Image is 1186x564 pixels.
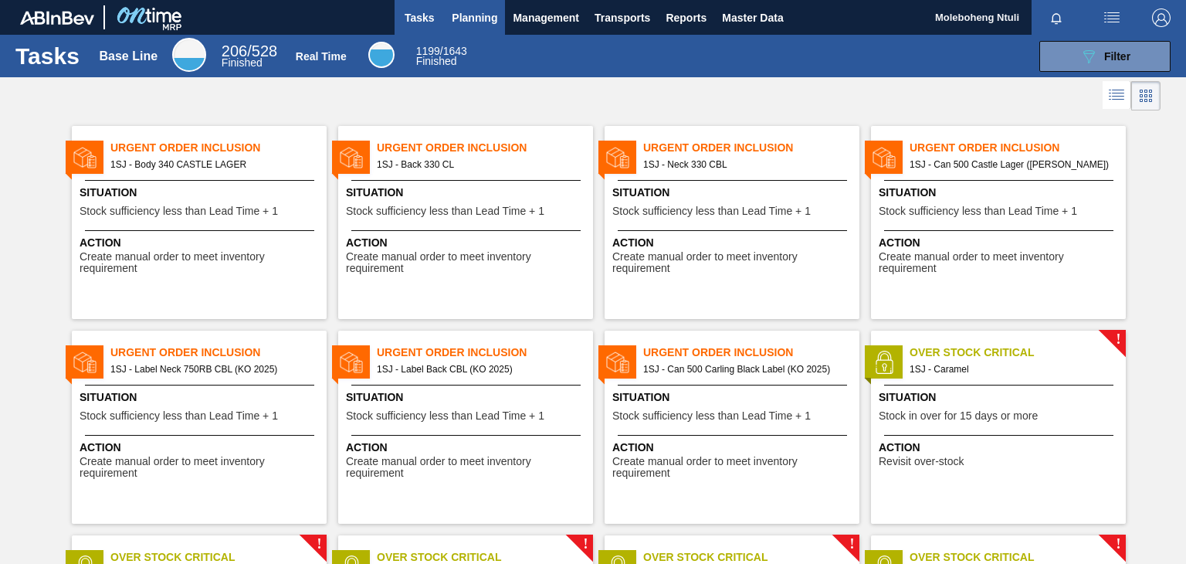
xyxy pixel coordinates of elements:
[416,45,467,57] span: / 1643
[606,351,629,374] img: status
[172,38,206,72] div: Base Line
[595,8,650,27] span: Transports
[80,185,323,201] span: Situation
[416,45,440,57] span: 1199
[1039,41,1171,72] button: Filter
[80,235,323,251] span: Action
[879,410,1038,422] span: Stock in over for 15 days or more
[1116,334,1120,345] span: !
[722,8,783,27] span: Master Data
[222,42,247,59] span: 206
[110,345,327,361] span: Urgent Order Inclusion
[879,440,1122,456] span: Action
[879,389,1122,406] span: Situation
[612,456,856,480] span: Create manual order to meet inventory requirement
[910,345,1126,361] span: Over Stock Critical
[873,146,896,169] img: status
[910,361,1113,378] span: 1SJ - Caramel
[612,185,856,201] span: Situation
[15,47,80,65] h1: Tasks
[879,456,964,467] span: Revisit over-stock
[583,539,588,550] span: !
[20,11,94,25] img: TNhmsLtSVTkK8tSr43FrP2fwEKptu5GPRR3wAAAABJRU5ErkJggg==
[346,389,589,406] span: Situation
[110,156,314,173] span: 1SJ - Body 340 CASTLE LAGER
[643,361,847,378] span: 1SJ - Can 500 Carling Black Label (KO 2025)
[452,8,497,27] span: Planning
[1103,8,1121,27] img: userActions
[80,440,323,456] span: Action
[80,389,323,406] span: Situation
[416,55,457,67] span: Finished
[643,345,859,361] span: Urgent Order Inclusion
[643,140,859,156] span: Urgent Order Inclusion
[377,345,593,361] span: Urgent Order Inclusion
[612,440,856,456] span: Action
[879,235,1122,251] span: Action
[612,389,856,406] span: Situation
[643,156,847,173] span: 1SJ - Neck 330 CBL
[73,146,97,169] img: status
[73,351,97,374] img: status
[346,410,544,422] span: Stock sufficiency less than Lead Time + 1
[368,42,395,68] div: Real Time
[879,251,1122,275] span: Create manual order to meet inventory requirement
[1131,81,1161,110] div: Card Vision
[340,351,363,374] img: status
[80,456,323,480] span: Create manual order to meet inventory requirement
[612,251,856,275] span: Create manual order to meet inventory requirement
[340,146,363,169] img: status
[1152,8,1171,27] img: Logout
[612,235,856,251] span: Action
[1032,7,1081,29] button: Notifications
[346,185,589,201] span: Situation
[80,251,323,275] span: Create manual order to meet inventory requirement
[222,56,263,69] span: Finished
[1116,539,1120,550] span: !
[377,140,593,156] span: Urgent Order Inclusion
[402,8,436,27] span: Tasks
[222,45,277,68] div: Base Line
[346,456,589,480] span: Create manual order to meet inventory requirement
[879,185,1122,201] span: Situation
[1103,81,1131,110] div: List Vision
[377,361,581,378] span: 1SJ - Label Back CBL (KO 2025)
[606,146,629,169] img: status
[377,156,581,173] span: 1SJ - Back 330 CL
[910,156,1113,173] span: 1SJ - Can 500 Castle Lager (Charles)
[612,410,811,422] span: Stock sufficiency less than Lead Time + 1
[110,140,327,156] span: Urgent Order Inclusion
[666,8,707,27] span: Reports
[296,50,347,63] div: Real Time
[910,140,1126,156] span: Urgent Order Inclusion
[100,49,158,63] div: Base Line
[612,206,811,217] span: Stock sufficiency less than Lead Time + 1
[110,361,314,378] span: 1SJ - Label Neck 750RB CBL (KO 2025)
[416,46,467,66] div: Real Time
[849,539,854,550] span: !
[346,235,589,251] span: Action
[346,251,589,275] span: Create manual order to meet inventory requirement
[879,206,1077,217] span: Stock sufficiency less than Lead Time + 1
[1104,50,1130,63] span: Filter
[80,410,278,422] span: Stock sufficiency less than Lead Time + 1
[513,8,579,27] span: Management
[346,206,544,217] span: Stock sufficiency less than Lead Time + 1
[317,539,321,550] span: !
[222,42,277,59] span: / 528
[873,351,896,374] img: status
[80,206,278,217] span: Stock sufficiency less than Lead Time + 1
[346,440,589,456] span: Action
